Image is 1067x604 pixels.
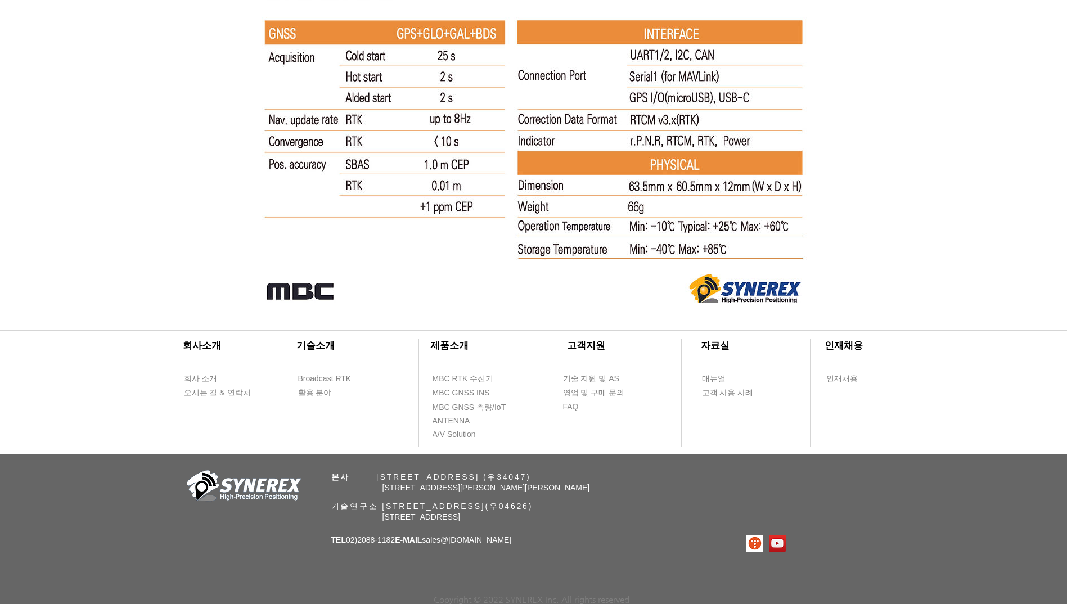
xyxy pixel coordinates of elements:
[432,414,497,428] a: ANTENNA
[183,340,221,351] span: ​회사소개
[433,429,476,440] span: A/V Solution
[826,373,858,385] span: 인재채용
[430,340,469,351] span: ​제품소개
[184,387,251,399] span: 오시는 길 & 연락처
[567,340,605,351] span: ​고객지원
[433,373,494,385] span: MBC RTK 수신기
[702,387,754,399] span: 고객 사용 사례
[395,535,422,544] span: E-MAIL
[432,427,497,441] a: A/V Solution
[825,340,863,351] span: ​인재채용
[432,386,502,400] a: MBC GNSS INS
[701,372,766,386] a: 매뉴얼
[563,402,579,413] span: FAQ
[181,469,304,506] img: 회사_로고-removebg-preview.png
[563,373,619,385] span: 기술 지원 및 AS
[440,535,511,544] a: @[DOMAIN_NAME]
[298,373,352,385] span: Broadcast RTK
[433,416,470,427] span: ANTENNA
[432,372,516,386] a: MBC RTK 수신기
[702,373,726,385] span: 매뉴얼
[701,386,766,400] a: 고객 사용 사례
[562,372,647,386] a: 기술 지원 및 AS
[746,535,763,552] img: 티스토리로고
[563,387,625,399] span: 영업 및 구매 문의
[298,372,362,386] a: Broadcast RTK
[382,483,590,492] span: [STREET_ADDRESS][PERSON_NAME][PERSON_NAME]
[432,400,530,414] a: MBC GNSS 측량/IoT
[434,594,629,604] span: Copyright © 2022 SYNEREX Inc. All rights reserved
[331,502,533,511] span: 기술연구소 [STREET_ADDRESS](우04626)
[184,373,218,385] span: 회사 소개
[183,372,248,386] a: 회사 소개
[331,535,346,544] span: TEL
[769,535,786,552] img: 유튜브 사회 아이콘
[298,386,362,400] a: 활용 분야
[701,340,730,351] span: ​자료실
[938,556,1067,604] iframe: Wix Chat
[433,402,506,413] span: MBC GNSS 측량/IoT
[562,386,627,400] a: 영업 및 구매 문의
[298,387,332,399] span: 활용 분야
[331,472,531,481] span: ​ [STREET_ADDRESS] (우34047)
[382,512,460,521] span: [STREET_ADDRESS]
[562,400,627,414] a: FAQ
[826,372,879,386] a: 인재채용
[183,386,259,400] a: 오시는 길 & 연락처
[746,535,786,552] ul: SNS 모음
[433,387,490,399] span: MBC GNSS INS
[331,535,512,544] span: 02)2088-1182 sales
[296,340,335,351] span: ​기술소개
[331,472,350,481] span: 본사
